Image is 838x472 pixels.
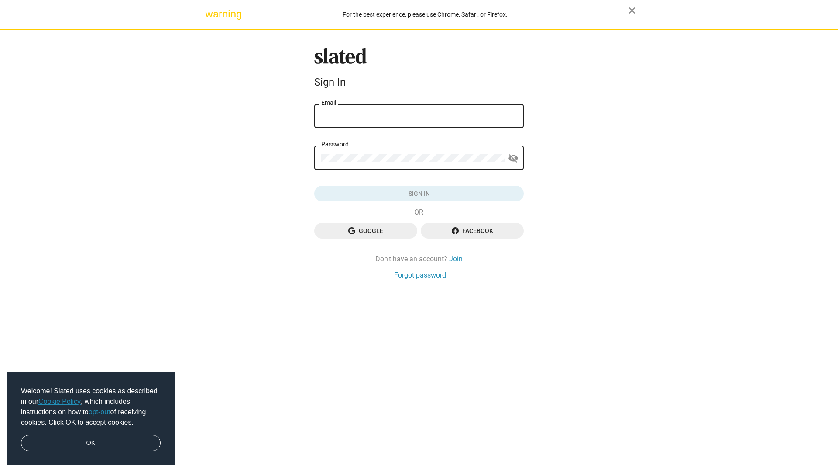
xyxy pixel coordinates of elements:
div: Don't have an account? [314,254,524,264]
div: Sign In [314,76,524,88]
span: Welcome! Slated uses cookies as described in our , which includes instructions on how to of recei... [21,386,161,428]
span: Facebook [428,223,517,239]
a: Forgot password [394,271,446,280]
a: Join [449,254,463,264]
mat-icon: visibility_off [508,152,519,165]
sl-branding: Sign In [314,48,524,92]
mat-icon: warning [205,9,216,19]
span: Google [321,223,410,239]
button: Google [314,223,417,239]
button: Show password [505,150,522,167]
button: Facebook [421,223,524,239]
a: dismiss cookie message [21,435,161,451]
mat-icon: close [627,5,637,16]
div: For the best experience, please use Chrome, Safari, or Firefox. [222,9,628,21]
a: opt-out [89,408,110,416]
a: Cookie Policy [38,398,81,405]
div: cookieconsent [7,372,175,465]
